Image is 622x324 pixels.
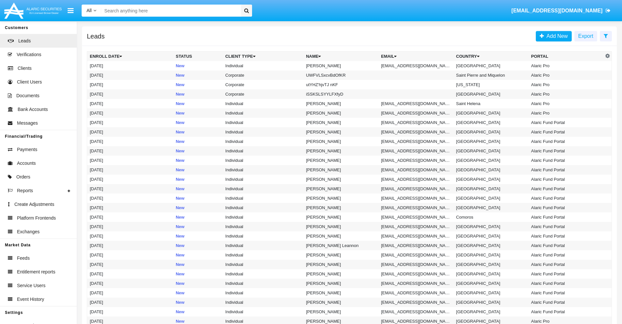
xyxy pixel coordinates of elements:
[378,165,454,175] td: [EMAIL_ADDRESS][DOMAIN_NAME]
[544,33,568,39] span: Add New
[223,193,303,203] td: Individual
[223,269,303,279] td: Individual
[87,231,173,241] td: [DATE]
[511,8,602,13] span: [EMAIL_ADDRESS][DOMAIN_NAME]
[454,212,529,222] td: Comoros
[17,79,42,85] span: Client Users
[17,160,36,167] span: Accounts
[87,203,173,212] td: [DATE]
[17,215,56,222] span: Platform Frontends
[173,231,223,241] td: New
[223,80,303,89] td: Corporate
[173,52,223,61] th: Status
[529,288,604,298] td: Alaric Fund Portal
[173,175,223,184] td: New
[223,298,303,307] td: Individual
[529,137,604,146] td: Alaric Fund Portal
[223,212,303,222] td: Individual
[173,222,223,231] td: New
[223,260,303,269] td: Individual
[574,31,597,41] button: Export
[223,146,303,156] td: Individual
[454,70,529,80] td: Saint Pierre and Miquelon
[87,89,173,99] td: [DATE]
[529,260,604,269] td: Alaric Fund Portal
[303,80,378,89] td: utYHZ'hjvTJ nKF
[17,296,44,303] span: Event History
[454,203,529,212] td: [GEOGRAPHIC_DATA]
[173,118,223,127] td: New
[303,61,378,70] td: [PERSON_NAME]
[529,193,604,203] td: Alaric Fund Portal
[303,279,378,288] td: [PERSON_NAME]
[529,80,604,89] td: Alaric Pro
[454,193,529,203] td: [GEOGRAPHIC_DATA]
[454,99,529,108] td: Saint Helena
[303,108,378,118] td: [PERSON_NAME]
[223,165,303,175] td: Individual
[454,156,529,165] td: [GEOGRAPHIC_DATA]
[14,201,54,208] span: Create Adjustments
[17,51,41,58] span: Verifications
[223,222,303,231] td: Individual
[529,307,604,316] td: Alaric Fund Portal
[378,222,454,231] td: [EMAIL_ADDRESS][DOMAIN_NAME]
[223,127,303,137] td: Individual
[87,175,173,184] td: [DATE]
[454,61,529,70] td: [GEOGRAPHIC_DATA]
[101,5,239,17] input: Search
[223,241,303,250] td: Individual
[378,269,454,279] td: [EMAIL_ADDRESS][DOMAIN_NAME]
[529,165,604,175] td: Alaric Fund Portal
[303,165,378,175] td: [PERSON_NAME]
[87,193,173,203] td: [DATE]
[454,175,529,184] td: [GEOGRAPHIC_DATA]
[173,279,223,288] td: New
[454,118,529,127] td: [GEOGRAPHIC_DATA]
[82,7,101,14] a: All
[303,118,378,127] td: [PERSON_NAME]
[529,118,604,127] td: Alaric Fund Portal
[173,127,223,137] td: New
[378,99,454,108] td: [EMAIL_ADDRESS][DOMAIN_NAME]
[303,193,378,203] td: [PERSON_NAME]
[87,8,92,13] span: All
[223,118,303,127] td: Individual
[223,203,303,212] td: Individual
[17,255,30,262] span: Feeds
[303,89,378,99] td: iSSKSLSYYLFXfyD
[378,61,454,70] td: [EMAIL_ADDRESS][DOMAIN_NAME]
[303,127,378,137] td: [PERSON_NAME]
[529,146,604,156] td: Alaric Fund Portal
[454,146,529,156] td: [GEOGRAPHIC_DATA]
[454,231,529,241] td: [GEOGRAPHIC_DATA]
[173,298,223,307] td: New
[454,288,529,298] td: [GEOGRAPHIC_DATA]
[87,298,173,307] td: [DATE]
[303,222,378,231] td: [PERSON_NAME]
[87,108,173,118] td: [DATE]
[87,80,173,89] td: [DATE]
[378,231,454,241] td: [EMAIL_ADDRESS][DOMAIN_NAME]
[529,175,604,184] td: Alaric Fund Portal
[223,279,303,288] td: Individual
[87,137,173,146] td: [DATE]
[378,260,454,269] td: [EMAIL_ADDRESS][DOMAIN_NAME]
[454,307,529,316] td: [GEOGRAPHIC_DATA]
[173,61,223,70] td: New
[223,52,303,61] th: Client Type
[18,38,31,44] span: Leads
[173,89,223,99] td: New
[454,108,529,118] td: [GEOGRAPHIC_DATA]
[87,269,173,279] td: [DATE]
[3,1,63,20] img: Logo image
[303,146,378,156] td: [PERSON_NAME]
[303,203,378,212] td: [PERSON_NAME]
[87,241,173,250] td: [DATE]
[454,250,529,260] td: [GEOGRAPHIC_DATA]
[378,52,454,61] th: Email
[87,279,173,288] td: [DATE]
[223,175,303,184] td: Individual
[17,187,33,194] span: Reports
[378,298,454,307] td: [EMAIL_ADDRESS][DOMAIN_NAME]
